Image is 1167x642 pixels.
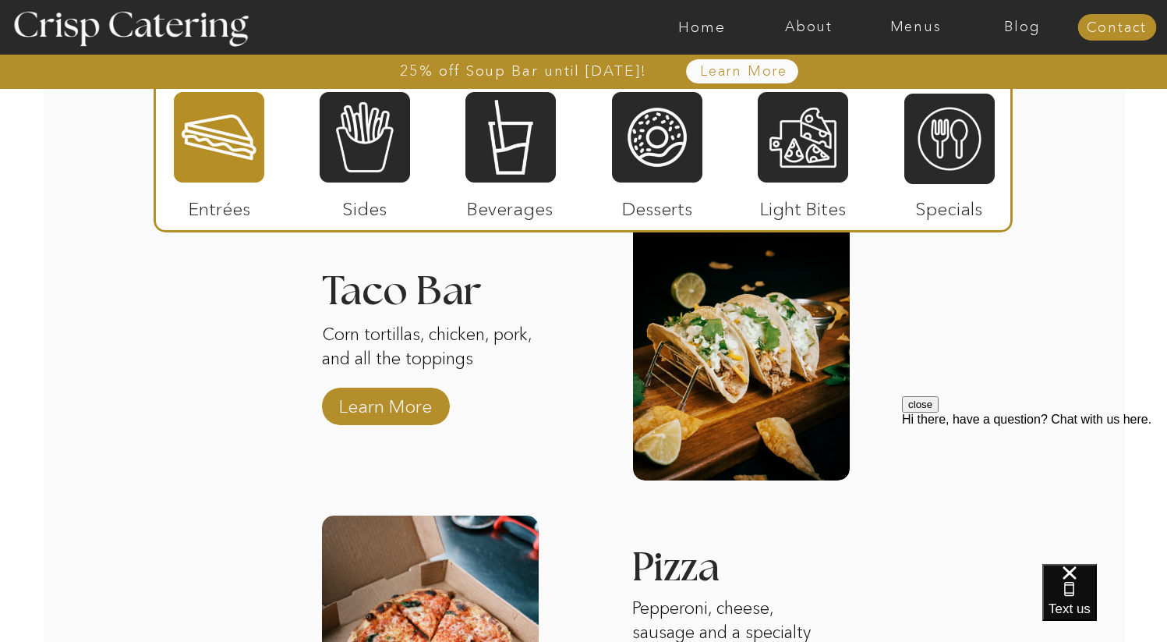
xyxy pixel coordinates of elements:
p: Desserts [606,183,709,228]
a: Menus [862,20,969,35]
p: Entrées [168,183,271,228]
p: Corn tortillas, chicken, pork, and all the toppings [322,323,539,398]
h3: Pizza [631,548,794,593]
iframe: podium webchat widget bubble [1042,564,1167,642]
p: Light Bites [751,183,855,228]
a: Contact [1077,20,1156,36]
h3: Taco Bar [322,271,539,291]
a: About [755,20,862,35]
p: Specials [897,183,1001,228]
a: Learn More [334,380,437,425]
p: Sides [313,183,416,228]
a: Blog [969,20,1076,35]
a: 25% off Soup Bar until [DATE]! [344,63,703,79]
iframe: podium webchat widget prompt [902,396,1167,583]
p: Beverages [458,183,562,228]
a: Learn More [664,64,824,80]
a: Home [649,20,755,35]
